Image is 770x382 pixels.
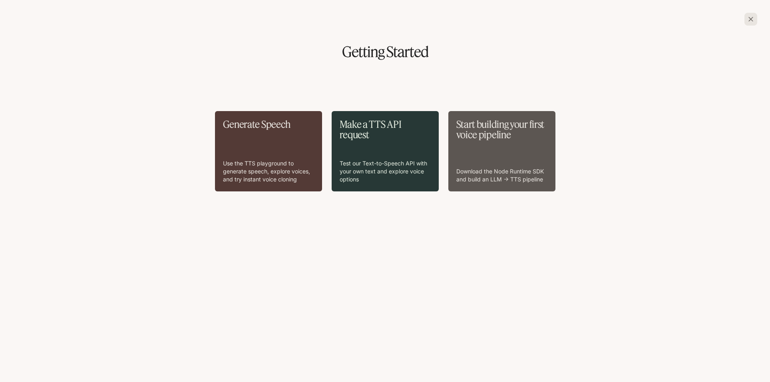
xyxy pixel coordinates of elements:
[13,45,757,59] h1: Getting Started
[340,119,431,140] p: Make a TTS API request
[448,111,555,191] a: Start building your first voice pipelineDownload the Node Runtime SDK and build an LLM → TTS pipe...
[223,119,314,129] p: Generate Speech
[223,159,314,183] p: Use the TTS playground to generate speech, explore voices, and try instant voice cloning
[456,167,547,183] p: Download the Node Runtime SDK and build an LLM → TTS pipeline
[215,111,322,191] a: Generate SpeechUse the TTS playground to generate speech, explore voices, and try instant voice c...
[340,159,431,183] p: Test our Text-to-Speech API with your own text and explore voice options
[332,111,439,191] a: Make a TTS API requestTest our Text-to-Speech API with your own text and explore voice options
[456,119,547,140] p: Start building your first voice pipeline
